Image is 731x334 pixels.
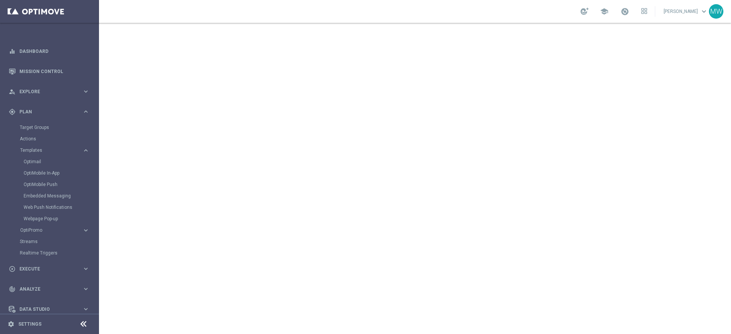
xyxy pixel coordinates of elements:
div: OptiPromo [20,228,82,232]
a: Webpage Pop-up [24,216,79,222]
i: play_circle_outline [9,266,16,272]
div: Embedded Messaging [24,190,98,202]
i: keyboard_arrow_right [82,88,89,95]
span: keyboard_arrow_down [700,7,708,16]
div: MW [709,4,723,19]
i: keyboard_arrow_right [82,305,89,313]
span: Explore [19,89,82,94]
div: OptiMobile Push [24,179,98,190]
i: equalizer [9,48,16,55]
i: person_search [9,88,16,95]
div: Webpage Pop-up [24,213,98,224]
div: Web Push Notifications [24,202,98,213]
i: keyboard_arrow_right [82,285,89,293]
a: Streams [20,239,79,245]
i: keyboard_arrow_right [82,147,89,154]
button: Data Studio keyboard_arrow_right [8,306,90,312]
div: OptiPromo [20,224,98,236]
span: Templates [20,148,75,153]
div: Optimail [24,156,98,167]
a: Web Push Notifications [24,204,79,210]
span: school [600,7,608,16]
span: Plan [19,110,82,114]
a: Target Groups [20,124,79,130]
div: Target Groups [20,122,98,133]
div: Plan [9,108,82,115]
button: person_search Explore keyboard_arrow_right [8,89,90,95]
button: gps_fixed Plan keyboard_arrow_right [8,109,90,115]
span: OptiPromo [20,228,75,232]
i: keyboard_arrow_right [82,265,89,272]
div: Explore [9,88,82,95]
span: Data Studio [19,307,82,312]
span: Analyze [19,287,82,291]
div: Streams [20,236,98,247]
div: Templates [20,145,98,224]
i: keyboard_arrow_right [82,108,89,115]
button: Templates keyboard_arrow_right [20,147,90,153]
i: keyboard_arrow_right [82,227,89,234]
a: OptiMobile In-App [24,170,79,176]
span: Execute [19,267,82,271]
a: Actions [20,136,79,142]
i: track_changes [9,286,16,293]
div: Mission Control [9,61,89,81]
a: OptiMobile Push [24,181,79,188]
div: Dashboard [9,41,89,61]
div: Data Studio [9,306,82,313]
a: Settings [18,322,41,326]
button: track_changes Analyze keyboard_arrow_right [8,286,90,292]
div: Analyze [9,286,82,293]
div: Templates [20,148,82,153]
a: Mission Control [19,61,89,81]
i: gps_fixed [9,108,16,115]
button: OptiPromo keyboard_arrow_right [20,227,90,233]
div: Actions [20,133,98,145]
button: play_circle_outline Execute keyboard_arrow_right [8,266,90,272]
div: Realtime Triggers [20,247,98,259]
div: OptiMobile In-App [24,167,98,179]
a: Optimail [24,159,79,165]
a: Embedded Messaging [24,193,79,199]
a: [PERSON_NAME]keyboard_arrow_down [663,6,709,17]
a: Dashboard [19,41,89,61]
a: Realtime Triggers [20,250,79,256]
button: equalizer Dashboard [8,48,90,54]
div: Execute [9,266,82,272]
i: settings [8,321,14,328]
button: Mission Control [8,68,90,75]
